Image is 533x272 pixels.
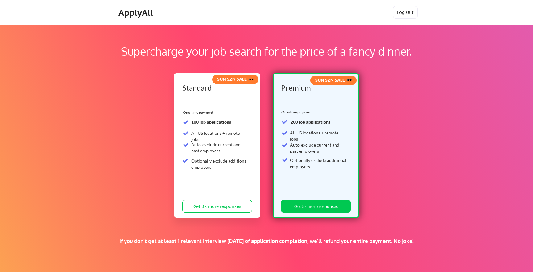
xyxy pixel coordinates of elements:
div: Standard [182,84,250,91]
div: ApplyAll [118,7,155,18]
div: Supercharge your job search for the price of a fancy dinner. [39,43,494,60]
strong: 200 job applications [291,119,330,125]
div: Premium [281,84,349,91]
div: If you don't get at least 1 relevant interview [DATE] of application completion, we'll refund you... [107,238,426,244]
div: Optionally exclude additional employers [290,157,347,169]
div: Optionally exclude additional employers [191,158,248,170]
div: One-time payment [183,110,215,115]
div: One-time payment [281,110,313,115]
strong: SUN SZN SALE 🕶️ [315,77,352,83]
div: Auto-exclude current and past employers [191,142,248,154]
strong: SUN SZN SALE 🕶️ [217,76,254,82]
div: Auto-exclude current and past employers [290,142,347,154]
button: Get 5x more responses [281,200,351,213]
button: Get 3x more responses [182,200,252,213]
div: All US locations + remote jobs [290,130,347,142]
div: All US locations + remote jobs [191,130,248,142]
button: Log Out [393,6,418,19]
strong: 100 job applications [191,119,231,125]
